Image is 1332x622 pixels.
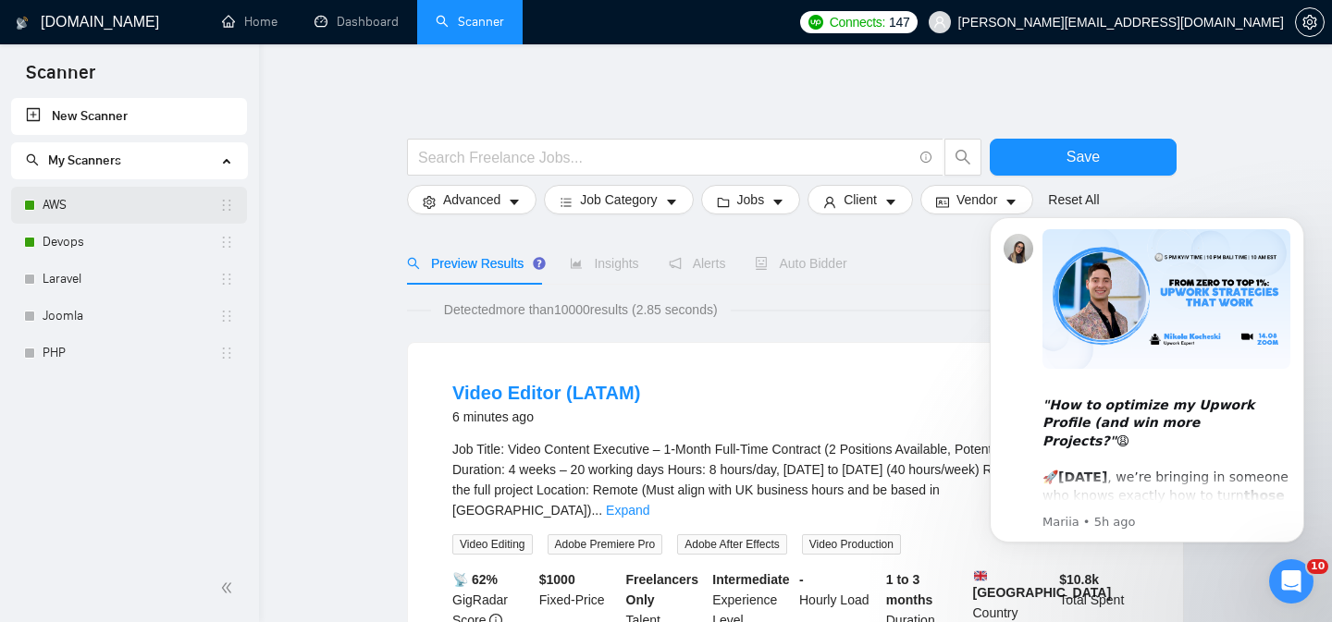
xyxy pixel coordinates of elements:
b: $ 10.8k [1059,572,1099,587]
span: holder [219,235,234,250]
li: AWS [11,187,247,224]
a: dashboardDashboard [314,14,399,30]
a: homeHome [222,14,277,30]
button: Save [990,139,1177,176]
li: Laravel [11,261,247,298]
img: upwork-logo.png [808,15,823,30]
iframe: Intercom notifications message [962,189,1332,572]
button: folderJobscaret-down [701,185,801,214]
a: Video Editor (LATAM) [452,383,640,403]
b: - [799,572,804,587]
span: search [945,149,980,165]
span: caret-down [884,195,897,209]
span: search [407,257,420,270]
span: bars [560,195,573,209]
span: holder [219,272,234,287]
span: Video Editing [452,534,533,555]
a: searchScanner [436,14,504,30]
span: 10 [1307,559,1328,574]
span: Adobe After Effects [677,534,787,555]
span: Insights [570,256,638,271]
span: My Scanners [48,152,121,168]
button: settingAdvancedcaret-down [407,185,536,214]
a: New Scanner [26,98,232,135]
b: Freelancers Only [626,572,699,607]
span: Save [1067,145,1100,168]
span: Job Title: Video Content Executive – 1-Month Full-Time Contract (2 Positions Available, Potential... [452,442,1138,518]
b: $ 1000 [539,572,575,587]
li: New Scanner [11,98,247,135]
span: caret-down [508,195,521,209]
span: Video Production [802,534,901,555]
span: folder [717,195,730,209]
span: Advanced [443,189,500,210]
span: user [823,195,836,209]
a: Joomla [43,298,219,335]
img: logo [16,8,29,38]
span: setting [423,195,436,209]
span: setting [1296,15,1324,30]
a: Devops [43,224,219,261]
span: caret-down [771,195,784,209]
img: 🇬🇧 [974,569,987,582]
button: setting [1295,7,1325,37]
li: Joomla [11,298,247,335]
button: barsJob Categorycaret-down [544,185,693,214]
span: idcard [936,195,949,209]
button: search [944,139,981,176]
span: Adobe Premiere Pro [548,534,663,555]
a: Expand [606,503,649,518]
span: Job Category [580,189,657,210]
button: userClientcaret-down [808,185,913,214]
span: holder [219,346,234,360]
span: Auto Bidder [755,256,846,271]
span: Jobs [737,189,765,210]
a: setting [1295,15,1325,30]
span: notification [669,257,682,270]
span: ... [591,503,602,518]
span: double-left [220,579,239,597]
span: robot [755,257,768,270]
b: Intermediate [712,572,789,587]
div: Tooltip anchor [531,255,548,272]
b: 1 to 3 months [886,572,933,607]
li: PHP [11,335,247,372]
span: Vendor [956,189,997,210]
span: area-chart [570,257,583,270]
span: Client [844,189,877,210]
span: user [933,16,946,29]
span: holder [219,309,234,323]
span: 147 [889,12,909,32]
span: Detected more than 10000 results (2.85 seconds) [431,299,731,320]
iframe: Intercom live chat [1269,559,1313,604]
span: caret-down [665,195,678,209]
span: Scanner [11,59,110,98]
button: idcardVendorcaret-down [920,185,1033,214]
b: 📡 62% [452,572,498,587]
span: Preview Results [407,256,540,271]
span: holder [219,198,234,213]
a: AWS [43,187,219,224]
div: 6 minutes ago [452,406,640,428]
span: My Scanners [26,152,121,168]
div: Job Title: Video Content Executive – 1-Month Full-Time Contract (2 Positions Available, Potential... [452,439,1139,520]
b: [GEOGRAPHIC_DATA] [973,569,1112,600]
span: info-circle [920,152,932,164]
span: Connects: [830,12,885,32]
li: Devops [11,224,247,261]
span: Alerts [669,256,726,271]
span: search [26,153,39,166]
a: PHP [43,335,219,372]
input: Search Freelance Jobs... [418,146,912,169]
a: Laravel [43,261,219,298]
